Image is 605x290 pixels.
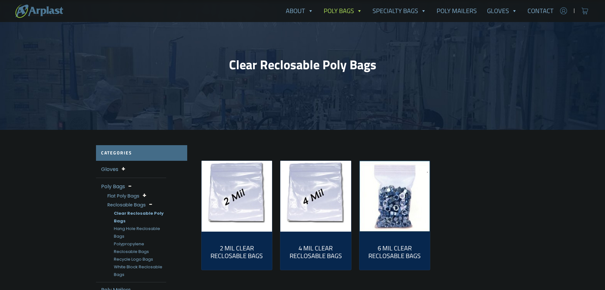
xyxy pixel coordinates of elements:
[202,161,272,232] a: Visit product category 2 Mil Clear Reclosable Bags
[281,4,319,17] a: About
[573,7,575,15] span: |
[432,4,482,17] a: Poly Mailers
[280,161,351,232] img: 4 Mil Clear Reclosable Bags
[207,244,267,260] h2: 2 Mil Clear Reclosable Bags
[101,166,118,173] a: Gloves
[359,161,430,232] a: Visit product category 6 Mil Clear Reclosable Bags
[114,241,149,255] a: Polypropylene Reclosable Bags
[365,244,425,260] h2: 6 Mil Clear Reclosable Bags
[207,237,267,265] a: Visit product category 2 Mil Clear Reclosable Bags
[107,193,139,199] a: Flat Poly Bags
[202,161,272,232] img: 2 Mil Clear Reclosable Bags
[365,237,425,265] a: Visit product category 6 Mil Clear Reclosable Bags
[101,183,125,190] a: Poly Bags
[285,237,346,265] a: Visit product category 4 Mil Clear Reclosable Bags
[522,4,559,17] a: Contact
[96,57,509,72] h1: Clear Reclosable Poly Bags
[114,226,160,239] a: Hang Hole Reclosable Bags
[280,161,351,232] a: Visit product category 4 Mil Clear Reclosable Bags
[107,202,146,208] a: Reclosable Bags
[15,4,63,18] img: logo
[482,4,522,17] a: Gloves
[114,256,153,262] a: Recycle Logo Bags
[319,4,367,17] a: Poly Bags
[367,4,432,17] a: Specialty Bags
[285,244,346,260] h2: 4 Mil Clear Reclosable Bags
[359,161,430,232] img: 6 Mil Clear Reclosable Bags
[114,264,162,278] a: White Block Reclosable Bags
[96,145,187,161] h2: Categories
[114,210,164,224] a: Clear Reclosable Poly Bags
